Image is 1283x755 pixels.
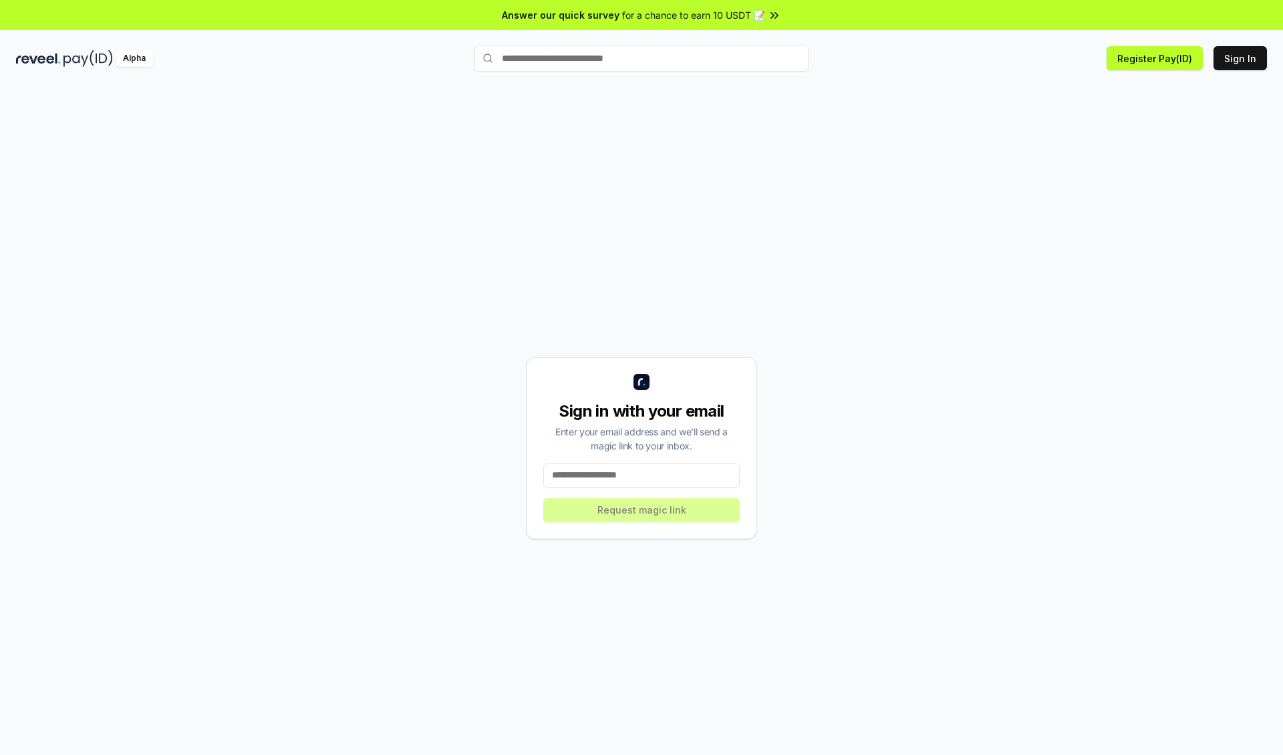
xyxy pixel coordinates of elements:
button: Register Pay(ID) [1107,46,1203,70]
img: logo_small [633,374,650,390]
span: for a chance to earn 10 USDT 📝 [622,8,765,22]
div: Alpha [116,50,153,67]
span: Answer our quick survey [502,8,619,22]
img: pay_id [63,50,113,67]
div: Enter your email address and we’ll send a magic link to your inbox. [543,425,740,453]
img: reveel_dark [16,50,61,67]
button: Sign In [1214,46,1267,70]
div: Sign in with your email [543,401,740,422]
